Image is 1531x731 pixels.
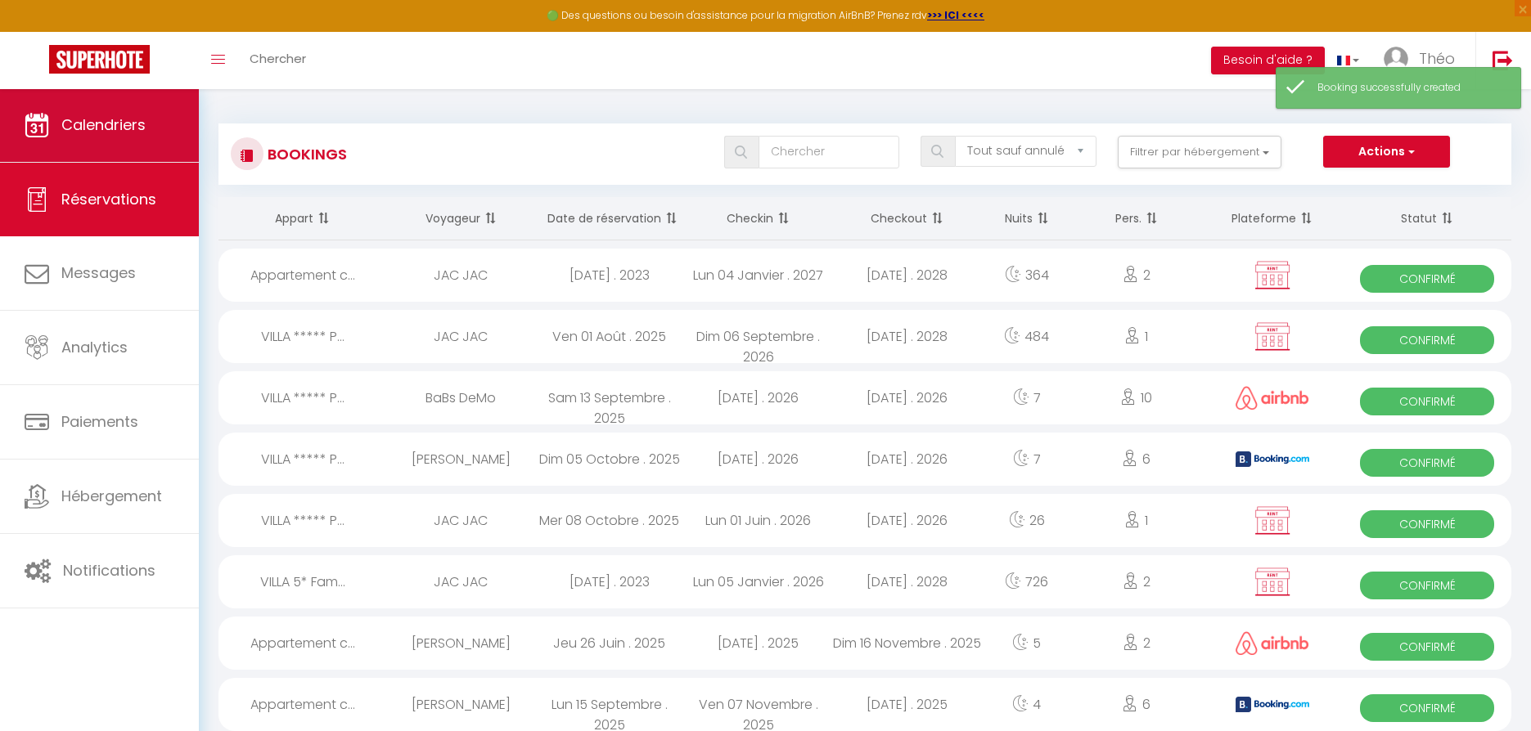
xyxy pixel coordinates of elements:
input: Chercher [759,136,900,168]
img: logout [1493,50,1513,70]
span: Chercher [250,50,306,67]
button: Besoin d'aide ? [1211,47,1325,74]
span: Messages [61,262,136,283]
span: Notifications [63,560,155,581]
th: Sort by guest [386,197,535,240]
div: Booking successfully created [1317,80,1504,96]
h3: Bookings [263,136,347,173]
span: Calendriers [61,114,146,135]
button: Actions [1323,136,1449,168]
th: Sort by checkin [684,197,833,240]
th: Sort by booking date [535,197,684,240]
th: Sort by status [1344,197,1511,240]
span: Hébergement [61,486,162,506]
span: Analytics [61,337,128,357]
button: Filtrer par hébergement [1118,136,1281,168]
a: >>> ICI <<<< [927,8,984,22]
th: Sort by nights [981,197,1072,240]
span: Paiements [61,411,138,432]
span: Théo [1419,48,1455,69]
a: ... Théo [1371,32,1475,89]
img: ... [1384,47,1408,71]
th: Sort by rentals [218,197,386,240]
th: Sort by people [1072,197,1201,240]
th: Sort by channel [1201,197,1344,240]
a: Chercher [237,32,318,89]
th: Sort by checkout [833,197,982,240]
span: Réservations [61,189,156,209]
img: Super Booking [49,45,150,74]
